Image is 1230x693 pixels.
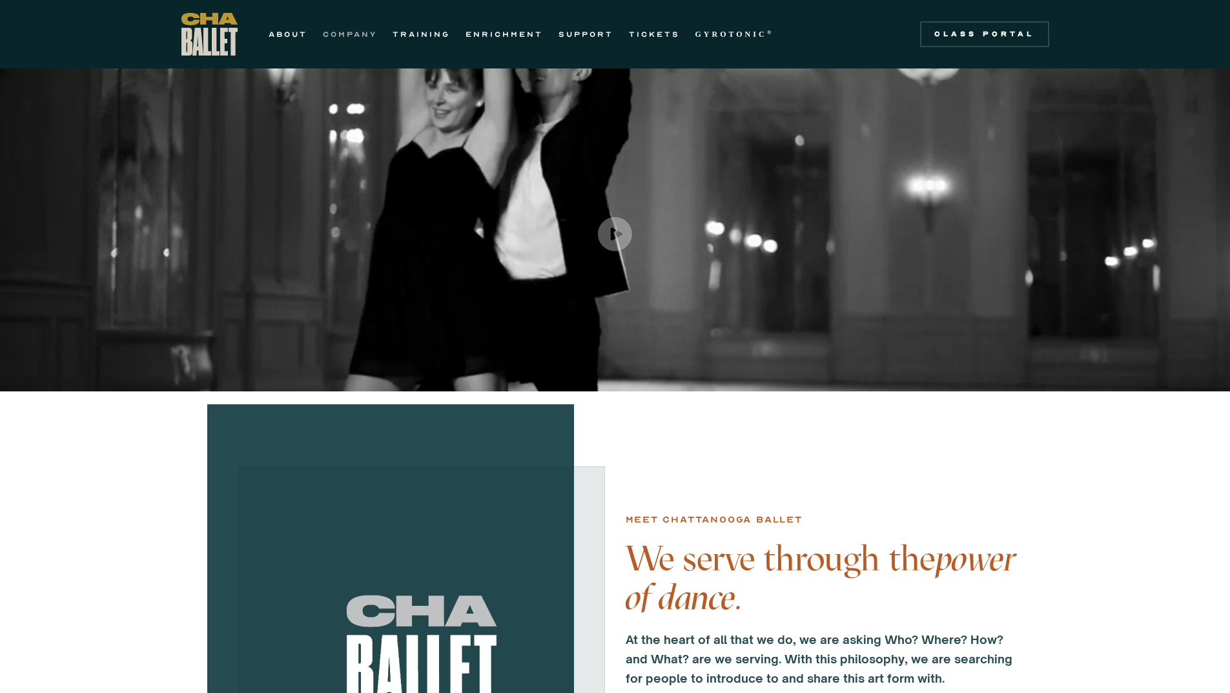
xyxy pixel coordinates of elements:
[393,26,450,42] a: TRAINING
[695,30,767,39] strong: GYROTONIC
[626,539,1023,617] h4: We serve through the
[695,26,774,42] a: GYROTONIC®
[181,13,238,56] a: home
[626,632,1012,685] strong: At the heart of all that we do, we are asking Who? Where? How? and What? are we serving. With thi...
[626,537,1016,618] em: power of dance.
[629,26,680,42] a: TICKETS
[323,26,377,42] a: COMPANY
[559,26,613,42] a: SUPPORT
[928,29,1041,39] div: Class Portal
[269,26,307,42] a: ABOUT
[920,21,1049,47] a: Class Portal
[466,26,543,42] a: ENRICHMENT
[626,512,803,528] div: Meet chattanooga ballet
[767,29,774,36] sup: ®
